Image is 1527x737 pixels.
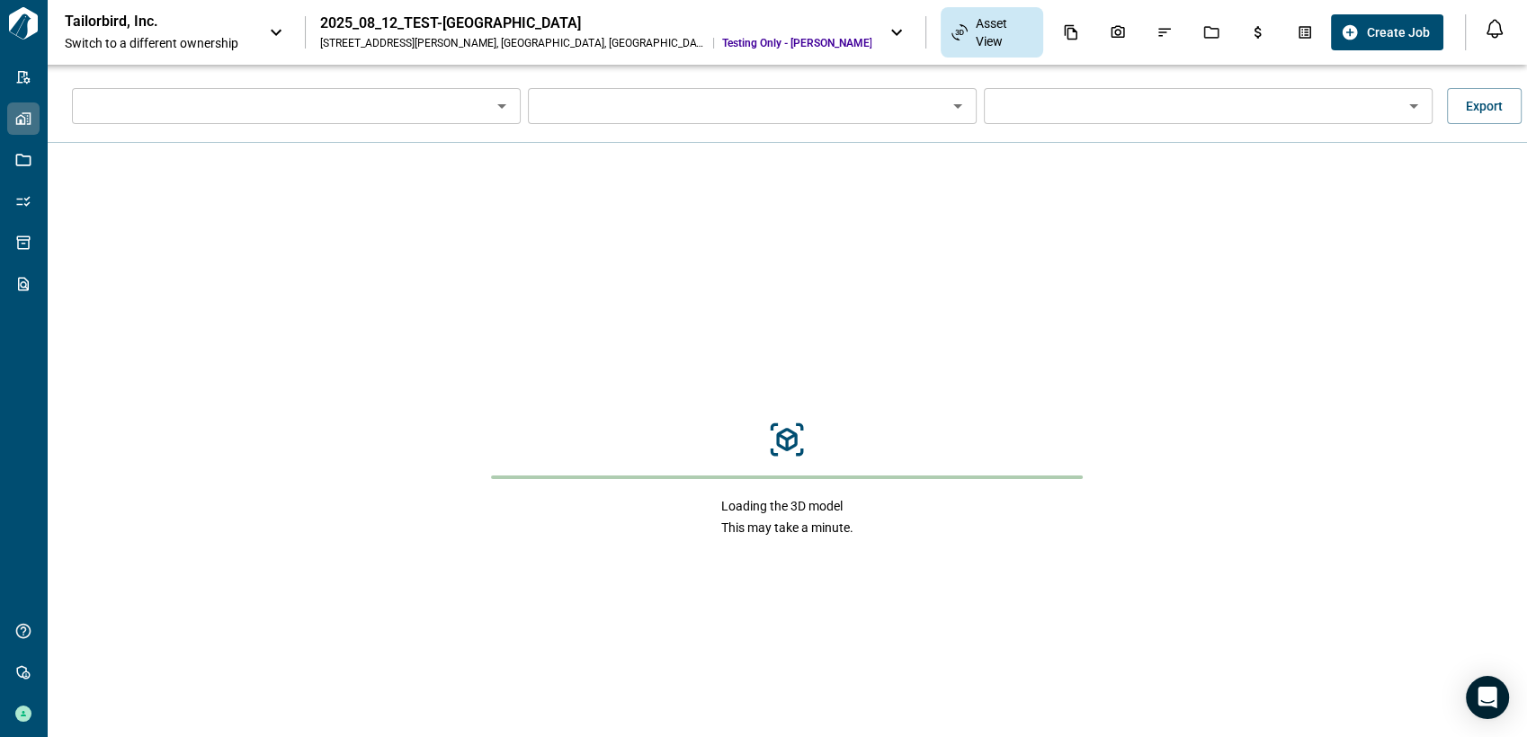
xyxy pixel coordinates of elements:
button: Open [1401,93,1426,119]
button: Open [489,93,514,119]
span: Loading the 3D model [721,497,853,515]
div: [STREET_ADDRESS][PERSON_NAME] , [GEOGRAPHIC_DATA] , [GEOGRAPHIC_DATA] [320,36,706,50]
div: Takeoff Center [1286,17,1324,48]
button: Export [1447,88,1522,124]
div: Photos [1099,17,1137,48]
span: Create Job [1366,23,1429,41]
span: This may take a minute. [721,519,853,537]
p: Tailorbird, Inc. [65,13,227,31]
div: Budgets [1239,17,1277,48]
div: 2025_08_12_TEST-[GEOGRAPHIC_DATA] [320,14,871,32]
button: Open [945,93,970,119]
button: Create Job [1331,14,1443,50]
div: Open Intercom Messenger [1466,676,1509,719]
div: Asset View [941,7,1042,58]
div: Issues & Info [1146,17,1183,48]
div: Jobs [1192,17,1230,48]
span: Asset View [975,14,1031,50]
span: Testing Only - [PERSON_NAME] [721,36,871,50]
button: Open notification feed [1480,14,1509,43]
span: Export [1466,97,1503,115]
div: Documents [1052,17,1090,48]
span: Switch to a different ownership [65,34,251,52]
